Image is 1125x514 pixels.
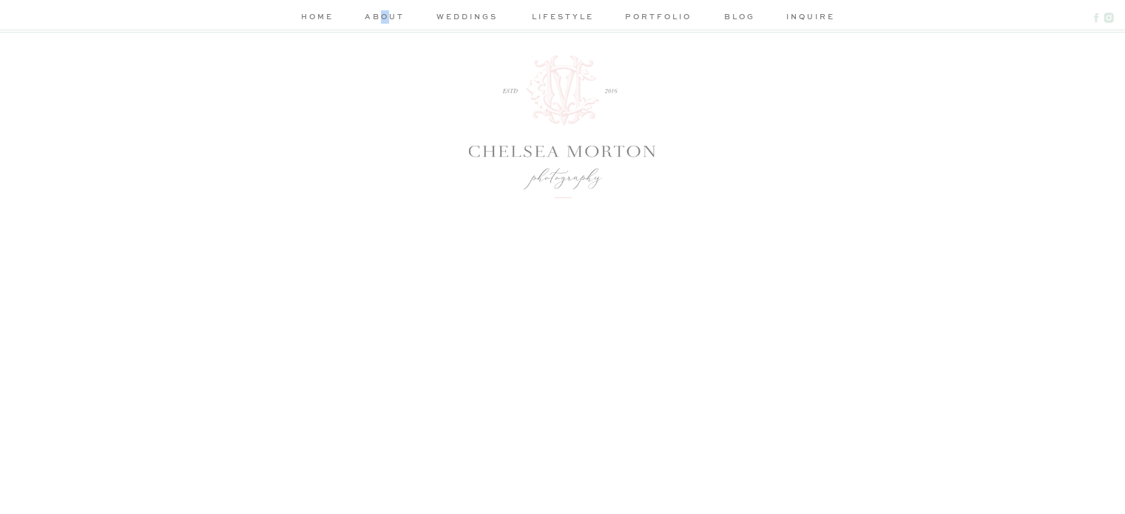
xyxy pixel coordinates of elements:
a: about [362,10,407,26]
a: home [298,10,337,26]
a: blog [719,10,761,26]
a: portfolio [624,10,694,26]
a: weddings [432,10,502,26]
a: lifestyle [528,10,598,26]
a: inquire [786,10,828,26]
